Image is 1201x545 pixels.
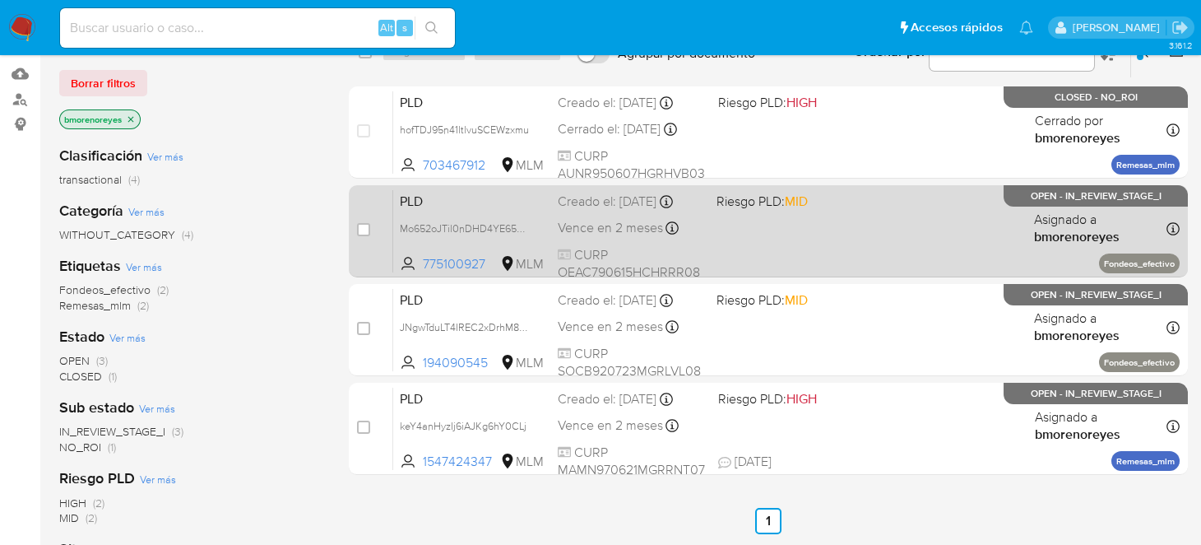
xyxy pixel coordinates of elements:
span: Alt [380,20,393,35]
button: search-icon [415,16,448,40]
p: brenda.morenoreyes@mercadolibre.com.mx [1073,20,1166,35]
span: 3.161.2 [1169,39,1193,52]
a: Notificaciones [1019,21,1033,35]
span: Accesos rápidos [911,19,1003,36]
input: Buscar usuario o caso... [60,17,455,39]
a: Salir [1171,19,1189,36]
span: s [402,20,407,35]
